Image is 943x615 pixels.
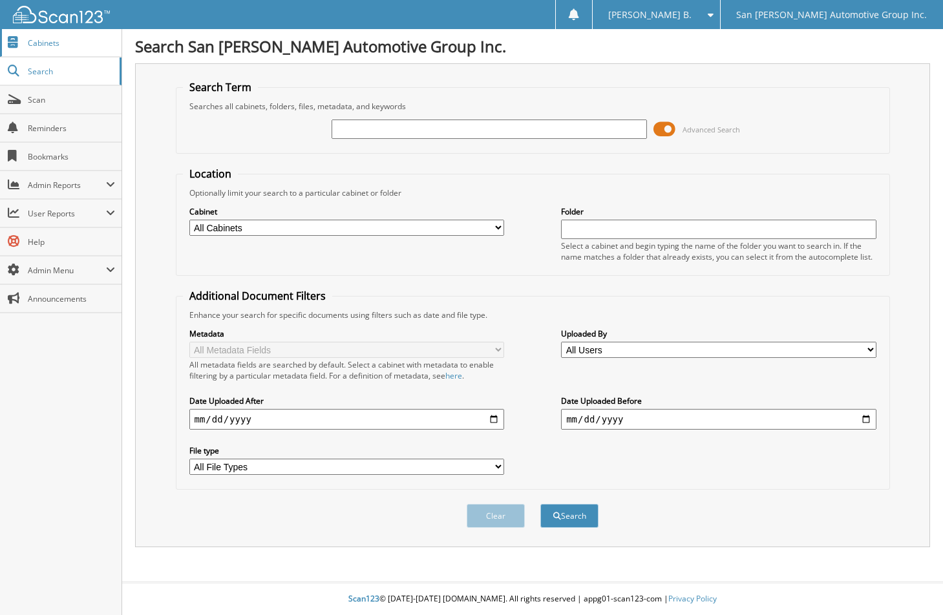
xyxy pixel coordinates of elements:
div: © [DATE]-[DATE] [DOMAIN_NAME]. All rights reserved | appg01-scan123-com | [122,583,943,615]
legend: Search Term [183,80,258,94]
div: All metadata fields are searched by default. Select a cabinet with metadata to enable filtering b... [189,359,504,381]
span: Admin Menu [28,265,106,276]
span: Bookmarks [28,151,115,162]
label: Date Uploaded Before [561,395,876,406]
span: San [PERSON_NAME] Automotive Group Inc. [736,11,927,19]
label: Cabinet [189,206,504,217]
span: Help [28,236,115,247]
a: here [445,370,462,381]
legend: Location [183,167,238,181]
label: Metadata [189,328,504,339]
span: Announcements [28,293,115,304]
button: Search [540,504,599,528]
span: Advanced Search [683,125,740,134]
label: Folder [561,206,876,217]
h1: Search San [PERSON_NAME] Automotive Group Inc. [135,36,930,57]
input: end [561,409,876,430]
span: Search [28,66,113,77]
span: Admin Reports [28,180,106,191]
button: Clear [467,504,525,528]
iframe: Chat Widget [878,553,943,615]
div: Searches all cabinets, folders, files, metadata, and keywords [183,101,883,112]
input: start [189,409,504,430]
span: [PERSON_NAME] B. [608,11,692,19]
span: Reminders [28,123,115,134]
div: Select a cabinet and begin typing the name of the folder you want to search in. If the name match... [561,240,876,262]
label: Date Uploaded After [189,395,504,406]
span: Cabinets [28,37,115,48]
div: Optionally limit your search to a particular cabinet or folder [183,187,883,198]
span: Scan [28,94,115,105]
label: File type [189,445,504,456]
label: Uploaded By [561,328,876,339]
a: Privacy Policy [668,593,717,604]
span: User Reports [28,208,106,219]
div: Enhance your search for specific documents using filters such as date and file type. [183,309,883,320]
img: scan123-logo-white.svg [13,6,110,23]
span: Scan123 [348,593,379,604]
legend: Additional Document Filters [183,289,332,303]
